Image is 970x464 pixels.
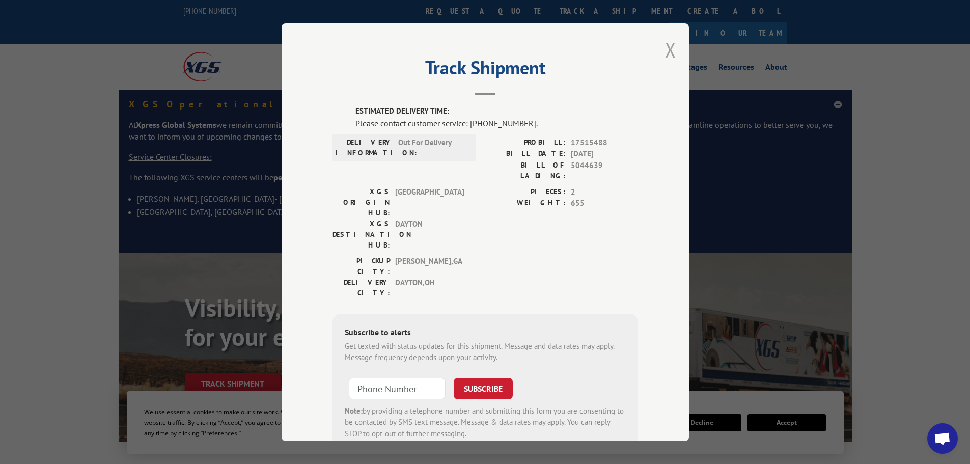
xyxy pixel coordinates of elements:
h2: Track Shipment [332,61,638,80]
label: PICKUP CITY: [332,255,390,277]
span: [DATE] [571,148,638,160]
label: BILL DATE: [485,148,566,160]
button: Close modal [665,36,676,63]
strong: Note: [345,405,363,415]
span: 2 [571,186,638,198]
label: WEIGHT: [485,198,566,209]
label: DELIVERY CITY: [332,277,390,298]
label: PIECES: [485,186,566,198]
div: Get texted with status updates for this shipment. Message and data rates may apply. Message frequ... [345,340,626,363]
button: SUBSCRIBE [454,377,513,399]
span: DAYTON , OH [395,277,464,298]
span: 5044639 [571,159,638,181]
label: XGS ORIGIN HUB: [332,186,390,218]
input: Phone Number [349,377,446,399]
span: Out For Delivery [398,137,467,158]
span: [PERSON_NAME] , GA [395,255,464,277]
div: by providing a telephone number and submitting this form you are consenting to be contacted by SM... [345,405,626,440]
a: Open chat [927,423,958,454]
span: DAYTON [395,218,464,250]
span: [GEOGRAPHIC_DATA] [395,186,464,218]
span: 17515488 [571,137,638,148]
label: PROBILL: [485,137,566,148]
div: Subscribe to alerts [345,325,626,340]
div: Please contact customer service: [PHONE_NUMBER]. [355,117,638,129]
label: XGS DESTINATION HUB: [332,218,390,250]
label: BILL OF LADING: [485,159,566,181]
label: DELIVERY INFORMATION: [336,137,393,158]
span: 655 [571,198,638,209]
label: ESTIMATED DELIVERY TIME: [355,105,638,117]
